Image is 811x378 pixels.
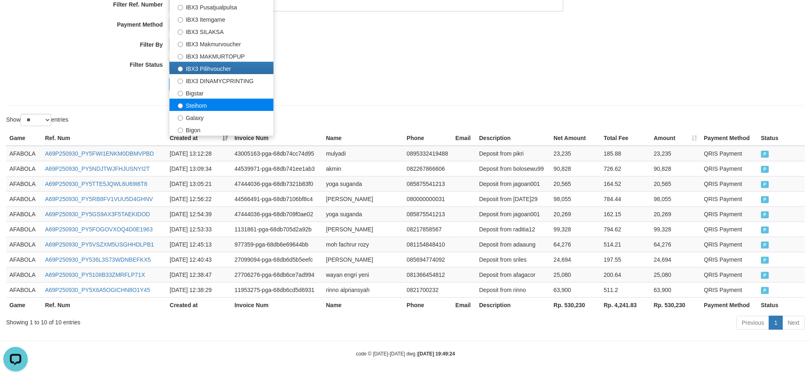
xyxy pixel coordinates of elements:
[404,237,452,252] td: 081154848410
[550,237,600,252] td: 64,276
[323,297,403,312] th: Name
[178,54,183,59] input: IBX3 MAKMURTOPUP
[231,282,323,297] td: 11953275-pga-68db6cd5d6931
[601,146,651,161] td: 185.88
[323,206,403,222] td: yoga suganda
[323,267,403,282] td: wayan engri yeni
[651,191,701,206] td: 98,055
[45,256,151,263] a: A69P250930_PY536L3S73WDNBEFKX5
[761,151,769,158] span: PAID
[761,166,769,173] span: PAID
[601,222,651,237] td: 794.62
[418,351,455,357] strong: [DATE] 19:49:24
[452,297,476,312] th: Email
[45,196,153,202] a: A69P250930_PY5RB8FV1VUU5D4GHNV
[761,287,769,294] span: PAID
[45,241,154,248] a: A69P250930_PY5VSZXM5USGHHDLPB1
[550,222,600,237] td: 99,328
[550,297,600,312] th: Rp. 530,230
[6,237,42,252] td: AFABOLA
[651,252,701,267] td: 24,694
[651,222,701,237] td: 99,328
[20,114,51,126] select: Showentries
[761,196,769,203] span: PAID
[169,99,273,111] label: Steihom
[169,13,273,25] label: IBX3 Itemgame
[178,17,183,23] input: IBX3 Itemgame
[550,191,600,206] td: 98,055
[700,131,757,146] th: Payment Method
[700,176,757,191] td: QRIS Payment
[167,131,231,146] th: Created at: activate to sort column ascending
[323,176,403,191] td: yoga suganda
[761,272,769,279] span: PAID
[6,206,42,222] td: AFABOLA
[550,146,600,161] td: 23,235
[45,165,150,172] a: A69P250930_PY5NDJTWJFHJUSNYI2T
[404,131,452,146] th: Phone
[700,237,757,252] td: QRIS Payment
[169,123,273,136] label: Bigon
[42,131,167,146] th: Ref. Num
[42,297,167,312] th: Ref. Num
[404,222,452,237] td: 08217858567
[601,161,651,176] td: 726.62
[231,222,323,237] td: 1131861-pga-68db705d2a92b
[169,62,273,74] label: IBX3 Pilihvoucher
[651,131,701,146] th: Amount: activate to sort column ascending
[651,267,701,282] td: 25,080
[736,316,769,330] a: Previous
[6,222,42,237] td: AFABOLA
[601,176,651,191] td: 164.52
[6,315,332,326] div: Showing 1 to 10 of 10 entries
[45,150,154,157] a: A69P250930_PY5FWI1ENKM0DBMVPBD
[476,297,550,312] th: Description
[167,176,231,191] td: [DATE] 13:05:21
[476,237,550,252] td: Deposit from adaaung
[323,191,403,206] td: [PERSON_NAME]
[6,176,42,191] td: AFABOLA
[601,191,651,206] td: 784.44
[476,176,550,191] td: Deposit from jagoan001
[167,252,231,267] td: [DATE] 12:40:43
[550,206,600,222] td: 20,269
[476,252,550,267] td: Deposit from sriles
[323,237,403,252] td: moh fachrur rozy
[651,282,701,297] td: 63,900
[45,287,150,293] a: A69P250930_PY5X6A5OGICHN8O1Y45
[45,181,147,187] a: A69P250930_PY5TTE5JQWL6U69I6T8
[550,282,600,297] td: 63,900
[651,297,701,312] th: Rp. 530,230
[476,191,550,206] td: Deposit from [DATE]29
[404,206,452,222] td: 085875541213
[178,66,183,72] input: IBX3 Pilihvoucher
[231,237,323,252] td: 977359-pga-68db6e69644bb
[323,222,403,237] td: [PERSON_NAME]
[452,131,476,146] th: Email
[167,191,231,206] td: [DATE] 12:56:22
[700,191,757,206] td: QRIS Payment
[231,176,323,191] td: 47444036-pga-68db7321b83f0
[404,282,452,297] td: 0821700232
[231,146,323,161] td: 43005163-pga-68db74cc74d95
[700,206,757,222] td: QRIS Payment
[6,161,42,176] td: AFABOLA
[178,91,183,96] input: Bigstar
[231,267,323,282] td: 27706276-pga-68db6ce7ad994
[169,37,273,50] label: IBX3 Makmurvoucher
[651,176,701,191] td: 20,565
[782,316,805,330] a: Next
[550,131,600,146] th: Net Amount
[167,237,231,252] td: [DATE] 12:45:13
[700,222,757,237] td: QRIS Payment
[169,25,273,37] label: IBX3 SILAKSA
[323,282,403,297] td: rinno alpriansyah
[231,131,323,146] th: Invoice Num
[761,226,769,233] span: PAID
[169,50,273,62] label: IBX3 MAKMURTOPUP
[169,0,273,13] label: IBX3 Pusatjualpulsa
[758,297,805,312] th: Status
[6,297,42,312] th: Game
[601,297,651,312] th: Rp. 4,241.83
[323,252,403,267] td: [PERSON_NAME]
